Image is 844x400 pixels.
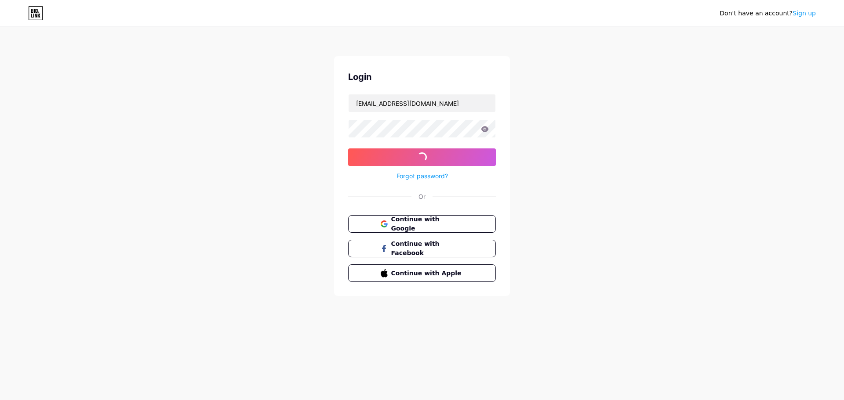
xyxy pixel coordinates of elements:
a: Forgot password? [397,171,448,180]
div: Login [348,70,496,83]
a: Sign up [793,10,816,17]
button: Continue with Facebook [348,240,496,257]
span: Continue with Google [391,215,464,233]
button: Continue with Apple [348,264,496,282]
span: Continue with Facebook [391,239,464,258]
input: Username [349,94,495,112]
span: Continue with Apple [391,269,464,278]
div: Or [418,192,426,201]
button: Continue with Google [348,215,496,233]
div: Don't have an account? [720,9,816,18]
